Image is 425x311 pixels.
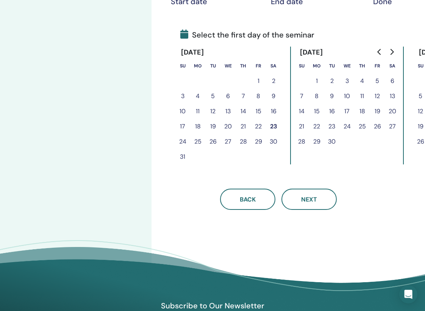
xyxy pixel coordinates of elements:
[190,119,205,134] button: 18
[370,119,385,134] button: 26
[266,134,281,149] button: 30
[294,47,329,58] div: [DATE]
[385,58,400,73] th: Saturday
[236,119,251,134] button: 21
[399,285,417,303] div: Open Intercom Messenger
[266,119,281,134] button: 23
[309,104,324,119] button: 15
[125,301,300,311] h4: Subscribe to Our Newsletter
[324,89,339,104] button: 9
[205,119,220,134] button: 19
[339,104,355,119] button: 17
[205,104,220,119] button: 12
[251,89,266,104] button: 8
[370,89,385,104] button: 12
[355,89,370,104] button: 11
[301,195,317,203] span: Next
[309,73,324,89] button: 1
[373,44,386,59] button: Go to previous month
[294,134,309,149] button: 28
[370,73,385,89] button: 5
[236,104,251,119] button: 14
[220,104,236,119] button: 13
[355,58,370,73] th: Thursday
[175,89,190,104] button: 3
[236,89,251,104] button: 7
[251,58,266,73] th: Friday
[339,119,355,134] button: 24
[251,119,266,134] button: 22
[294,119,309,134] button: 21
[190,134,205,149] button: 25
[236,58,251,73] th: Thursday
[324,58,339,73] th: Tuesday
[175,47,210,58] div: [DATE]
[220,134,236,149] button: 27
[324,119,339,134] button: 23
[205,58,220,73] th: Tuesday
[324,73,339,89] button: 2
[266,104,281,119] button: 16
[251,73,266,89] button: 1
[220,119,236,134] button: 20
[294,104,309,119] button: 14
[339,89,355,104] button: 10
[355,119,370,134] button: 25
[251,134,266,149] button: 29
[190,89,205,104] button: 4
[370,58,385,73] th: Friday
[339,73,355,89] button: 3
[385,73,400,89] button: 6
[190,58,205,73] th: Monday
[205,89,220,104] button: 5
[251,104,266,119] button: 15
[220,89,236,104] button: 6
[180,29,314,41] span: Select the first day of the seminar
[281,189,337,210] button: Next
[309,134,324,149] button: 29
[175,104,190,119] button: 10
[240,195,256,203] span: Back
[175,134,190,149] button: 24
[294,89,309,104] button: 7
[324,134,339,149] button: 30
[370,104,385,119] button: 19
[266,89,281,104] button: 9
[355,73,370,89] button: 4
[236,134,251,149] button: 28
[309,58,324,73] th: Monday
[190,104,205,119] button: 11
[324,104,339,119] button: 16
[220,58,236,73] th: Wednesday
[175,149,190,164] button: 31
[205,134,220,149] button: 26
[175,119,190,134] button: 17
[220,189,275,210] button: Back
[175,58,190,73] th: Sunday
[309,119,324,134] button: 22
[294,58,309,73] th: Sunday
[385,89,400,104] button: 13
[339,58,355,73] th: Wednesday
[355,104,370,119] button: 18
[385,104,400,119] button: 20
[266,58,281,73] th: Saturday
[386,44,398,59] button: Go to next month
[266,73,281,89] button: 2
[385,119,400,134] button: 27
[309,89,324,104] button: 8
